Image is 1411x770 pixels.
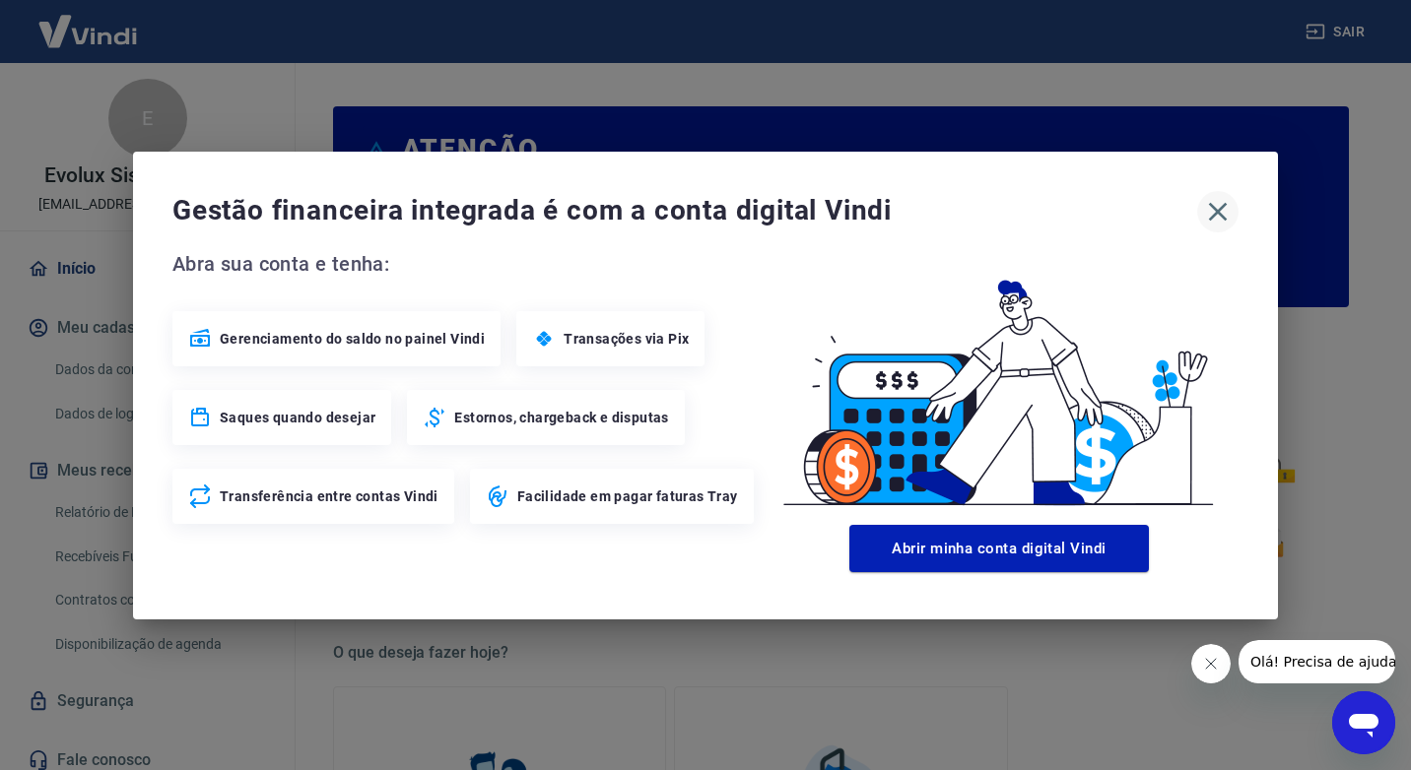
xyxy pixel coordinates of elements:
span: Gestão financeira integrada é com a conta digital Vindi [172,191,1197,230]
span: Transações via Pix [564,329,689,349]
span: Estornos, chargeback e disputas [454,408,668,427]
iframe: Botão para abrir a janela de mensagens [1332,691,1395,754]
span: Abra sua conta e tenha: [172,248,760,280]
button: Abrir minha conta digital Vindi [849,525,1149,572]
span: Gerenciamento do saldo no painel Vindi [220,329,485,349]
span: Olá! Precisa de ajuda? [12,14,166,30]
span: Facilidade em pagar faturas Tray [517,486,738,506]
span: Transferência entre contas Vindi [220,486,438,506]
span: Saques quando desejar [220,408,375,427]
iframe: Mensagem da empresa [1239,640,1395,683]
iframe: Fechar mensagem [1191,644,1231,683]
img: Good Billing [760,248,1239,517]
